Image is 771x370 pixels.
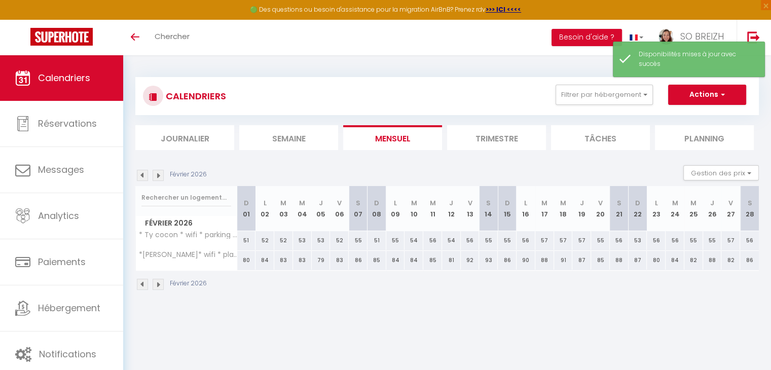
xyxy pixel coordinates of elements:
[461,186,480,231] th: 13
[39,348,96,360] span: Notifications
[237,251,256,270] div: 80
[430,198,436,208] abbr: M
[405,251,423,270] div: 84
[255,186,274,231] th: 02
[721,251,740,270] div: 82
[647,186,666,231] th: 23
[337,198,342,208] abbr: V
[423,251,442,270] div: 85
[349,251,368,270] div: 86
[591,231,610,250] div: 55
[299,198,305,208] abbr: M
[135,125,234,150] li: Journalier
[293,186,312,231] th: 04
[330,231,349,250] div: 52
[356,198,360,208] abbr: S
[255,251,274,270] div: 84
[655,198,658,208] abbr: L
[554,186,573,231] th: 18
[163,85,226,107] h3: CALENDRIERS
[498,251,517,270] div: 86
[639,50,754,69] div: Disponibilités mises à jour avec succès
[517,231,535,250] div: 56
[647,231,666,250] div: 56
[647,251,666,270] div: 80
[423,231,442,250] div: 56
[38,255,86,268] span: Paiements
[349,186,368,231] th: 07
[517,251,535,270] div: 90
[442,186,461,231] th: 12
[312,251,331,270] div: 79
[147,20,197,55] a: Chercher
[38,163,84,176] span: Messages
[552,29,622,46] button: Besoin d'aide ?
[668,85,746,105] button: Actions
[551,125,650,150] li: Tâches
[449,198,453,208] abbr: J
[237,231,256,250] div: 51
[170,279,207,288] p: Février 2026
[556,85,653,105] button: Filtrer par hébergement
[747,31,760,44] img: logout
[239,125,338,150] li: Semaine
[728,198,733,208] abbr: V
[535,186,554,231] th: 17
[572,186,591,231] th: 19
[655,125,754,150] li: Planning
[554,251,573,270] div: 91
[610,186,629,231] th: 21
[635,198,640,208] abbr: D
[610,251,629,270] div: 88
[411,198,417,208] abbr: M
[572,231,591,250] div: 57
[703,251,722,270] div: 88
[274,231,293,250] div: 52
[293,231,312,250] div: 53
[442,251,461,270] div: 81
[405,186,423,231] th: 10
[461,251,480,270] div: 92
[155,31,190,42] span: Chercher
[498,231,517,250] div: 55
[535,231,554,250] div: 57
[617,198,621,208] abbr: S
[137,231,239,239] span: * Ty cocon * wifi * parking * moderne *
[524,198,527,208] abbr: L
[591,251,610,270] div: 85
[141,189,231,207] input: Rechercher un logement...
[343,125,442,150] li: Mensuel
[386,186,405,231] th: 09
[274,186,293,231] th: 03
[498,186,517,231] th: 15
[680,30,724,43] span: SO BREIZH
[479,186,498,231] th: 14
[580,198,584,208] abbr: J
[666,251,684,270] div: 84
[666,231,684,250] div: 56
[651,20,737,55] a: ... SO BREIZH
[541,198,547,208] abbr: M
[264,198,267,208] abbr: L
[629,231,647,250] div: 53
[237,186,256,231] th: 01
[38,117,97,130] span: Réservations
[394,198,397,208] abbr: L
[591,186,610,231] th: 20
[30,28,93,46] img: Super Booking
[274,251,293,270] div: 83
[423,186,442,231] th: 11
[244,198,249,208] abbr: D
[629,251,647,270] div: 87
[684,186,703,231] th: 25
[740,251,759,270] div: 86
[560,198,566,208] abbr: M
[517,186,535,231] th: 16
[461,231,480,250] div: 56
[330,251,349,270] div: 83
[330,186,349,231] th: 06
[721,231,740,250] div: 57
[486,5,521,14] a: >>> ICI <<<<
[703,231,722,250] div: 55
